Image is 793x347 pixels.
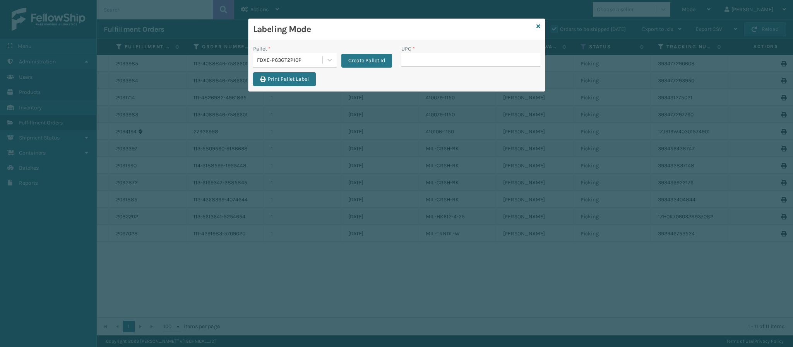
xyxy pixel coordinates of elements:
[341,54,392,68] button: Create Pallet Id
[253,24,533,35] h3: Labeling Mode
[257,56,323,64] div: FDXE-P63GT2P10P
[401,45,415,53] label: UPC
[253,45,271,53] label: Pallet
[253,72,316,86] button: Print Pallet Label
